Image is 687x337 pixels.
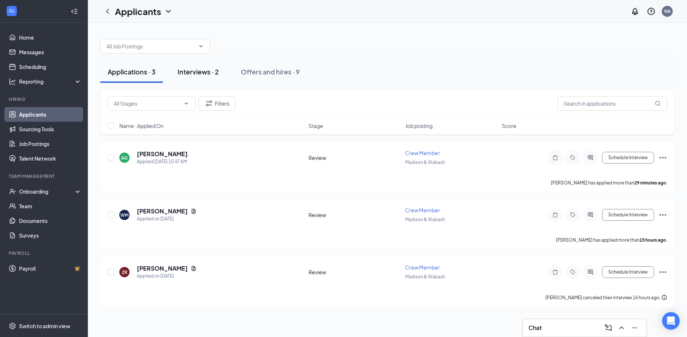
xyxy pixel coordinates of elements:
svg: ActiveChat [586,212,595,218]
h1: Applicants [115,5,161,18]
div: ZR [122,269,127,275]
button: Minimize [629,322,641,334]
div: Applied on [DATE] [137,272,197,280]
div: Applications · 3 [108,67,156,76]
svg: WorkstreamLogo [8,7,15,15]
p: [PERSON_NAME] has applied more than . [551,180,667,186]
div: Onboarding [19,188,75,195]
span: Stage [309,122,323,129]
svg: Notifications [631,7,639,16]
input: All Stages [114,99,180,107]
svg: ChevronLeft [103,7,112,16]
a: Team [19,199,82,213]
h5: [PERSON_NAME] [137,264,188,272]
a: Talent Network [19,151,82,166]
span: Job posting [405,122,433,129]
span: Score [502,122,516,129]
p: [PERSON_NAME] has applied more than . [556,237,667,243]
svg: Note [551,212,560,218]
a: Home [19,30,82,45]
button: Schedule Interview [602,266,654,278]
div: Team Management [9,173,80,179]
a: Documents [19,213,82,228]
svg: UserCheck [9,188,16,195]
input: All Job Postings [107,42,195,50]
svg: Info [661,294,667,300]
svg: Document [191,208,197,214]
span: Crew Member [405,264,440,271]
svg: Note [551,269,560,275]
svg: ActiveChat [586,269,595,275]
div: Review [309,211,401,219]
div: Switch to admin view [19,322,70,330]
h5: [PERSON_NAME] [137,207,188,215]
svg: ChevronDown [164,7,173,16]
svg: Analysis [9,78,16,85]
b: 29 minutes ago [634,180,666,186]
svg: QuestionInfo [647,7,656,16]
svg: Ellipses [658,268,667,276]
a: Sourcing Tools [19,122,82,136]
svg: Document [191,265,197,271]
svg: Settings [9,322,16,330]
a: Surveys [19,228,82,243]
svg: Filter [205,99,213,108]
a: Job Postings [19,136,82,151]
div: Offers and hires · 9 [241,67,300,76]
div: Hiring [9,96,80,102]
svg: ActiveChat [586,155,595,161]
button: Schedule Interview [602,152,654,164]
svg: Collapse [71,8,78,15]
a: PayrollCrown [19,261,82,276]
button: Filter Filters [198,96,236,111]
div: Open Intercom Messenger [662,312,680,330]
svg: Minimize [630,323,639,332]
div: Interviews · 2 [178,67,219,76]
span: Madison & Wabash [405,217,445,222]
svg: Ellipses [658,210,667,219]
div: Payroll [9,250,80,256]
span: Madison & Wabash [405,160,445,165]
div: NA [664,8,671,14]
a: Applicants [19,107,82,122]
b: 15 hours ago [639,237,666,243]
svg: Tag [568,155,577,161]
svg: ChevronDown [183,100,189,106]
a: Scheduling [19,59,82,74]
button: ComposeMessage [602,322,614,334]
div: WM [120,212,128,218]
svg: ChevronUp [617,323,626,332]
button: ChevronUp [616,322,627,334]
svg: MagnifyingGlass [655,100,661,106]
div: [PERSON_NAME] canceled their interview 16 hours ago. [545,294,667,301]
span: Crew Member [405,150,440,156]
svg: ChevronDown [198,43,204,49]
svg: Tag [568,269,577,275]
h5: [PERSON_NAME] [137,150,188,158]
div: Applied [DATE] 10:47 AM [137,158,188,165]
span: Crew Member [405,207,440,213]
a: Messages [19,45,82,59]
div: Reporting [19,78,82,85]
h3: Chat [529,324,542,332]
div: Applied on [DATE] [137,215,197,223]
div: Review [309,268,401,276]
svg: Ellipses [658,153,667,162]
input: Search in applications [557,96,667,111]
div: Review [309,154,401,161]
svg: ComposeMessage [604,323,613,332]
span: Madison & Wabash [405,274,445,279]
svg: Tag [568,212,577,218]
div: AG [121,155,128,161]
svg: Note [551,155,560,161]
button: Schedule Interview [602,209,654,221]
span: Name · Applied On [119,122,164,129]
